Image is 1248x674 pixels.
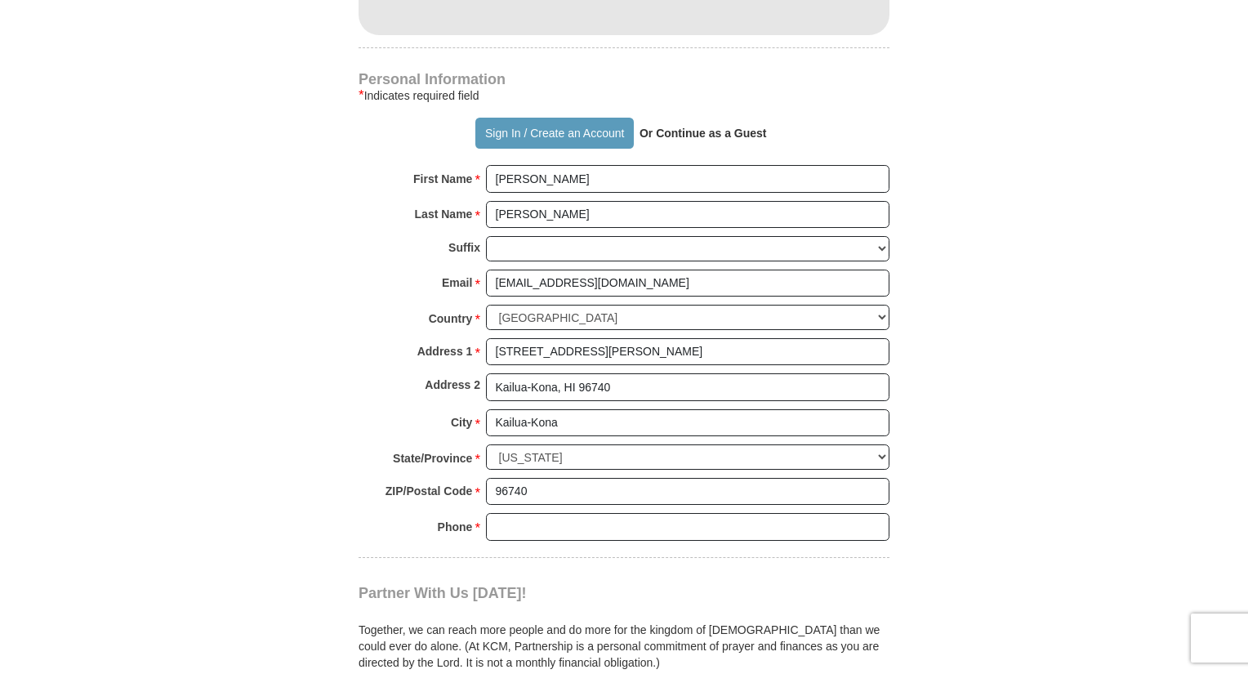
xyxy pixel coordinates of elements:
[359,73,889,86] h4: Personal Information
[448,236,480,259] strong: Suffix
[475,118,633,149] button: Sign In / Create an Account
[429,307,473,330] strong: Country
[425,373,480,396] strong: Address 2
[417,340,473,363] strong: Address 1
[359,622,889,671] p: Together, we can reach more people and do more for the kingdom of [DEMOGRAPHIC_DATA] than we coul...
[640,127,767,140] strong: Or Continue as a Guest
[386,480,473,502] strong: ZIP/Postal Code
[359,86,889,105] div: Indicates required field
[413,167,472,190] strong: First Name
[442,271,472,294] strong: Email
[415,203,473,225] strong: Last Name
[451,411,472,434] strong: City
[438,516,473,538] strong: Phone
[393,447,472,470] strong: State/Province
[359,585,527,601] span: Partner With Us [DATE]!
